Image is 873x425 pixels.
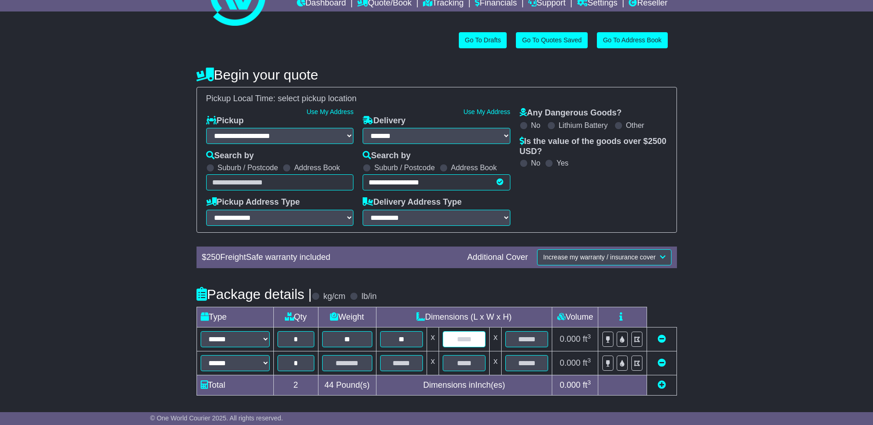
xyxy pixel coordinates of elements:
[543,253,655,261] span: Increase my warranty / insurance cover
[197,253,463,263] div: $ FreightSafe warranty included
[516,32,588,48] a: Go To Quotes Saved
[520,147,537,156] span: USD
[363,197,462,207] label: Delivery Address Type
[459,32,507,48] a: Go To Drafts
[463,253,532,263] div: Additional Cover
[323,292,345,302] label: kg/cm
[537,249,671,265] button: Increase my warranty / insurance cover
[278,94,357,103] span: select pickup location
[197,287,312,302] h4: Package details |
[583,380,591,390] span: ft
[306,108,353,115] a: Use My Address
[560,334,580,344] span: 0.000
[587,379,591,386] sup: 3
[658,380,666,390] a: Add new item
[583,358,591,368] span: ft
[294,163,340,172] label: Address Book
[552,307,598,327] td: Volume
[648,137,666,146] span: 2500
[658,358,666,368] a: Remove this item
[273,375,318,395] td: 2
[376,307,552,327] td: Dimensions (L x W x H)
[318,375,376,395] td: Pound(s)
[427,327,439,351] td: x
[361,292,376,302] label: lb/in
[583,334,591,344] span: ft
[560,358,580,368] span: 0.000
[273,307,318,327] td: Qty
[556,159,568,167] label: Yes
[197,67,677,82] h4: Begin your quote
[597,32,667,48] a: Go To Address Book
[560,380,580,390] span: 0.000
[626,121,644,130] label: Other
[207,253,220,262] span: 250
[559,121,608,130] label: Lithium Battery
[490,351,502,375] td: x
[206,116,244,126] label: Pickup
[218,163,278,172] label: Suburb / Postcode
[531,159,540,167] label: No
[197,375,273,395] td: Total
[658,334,666,344] a: Remove this item
[531,121,540,130] label: No
[363,116,405,126] label: Delivery
[451,163,497,172] label: Address Book
[587,357,591,364] sup: 3
[197,307,273,327] td: Type
[150,414,283,422] span: © One World Courier 2025. All rights reserved.
[324,380,334,390] span: 44
[587,333,591,340] sup: 3
[206,151,254,161] label: Search by
[318,307,376,327] td: Weight
[374,163,435,172] label: Suburb / Postcode
[363,151,410,161] label: Search by
[376,375,552,395] td: Dimensions in Inch(es)
[463,108,510,115] a: Use My Address
[206,197,300,207] label: Pickup Address Type
[427,351,439,375] td: x
[490,327,502,351] td: x
[520,108,622,118] label: Any Dangerous Goods?
[520,137,667,156] label: Is the value of the goods over $ ?
[202,94,672,104] div: Pickup Local Time:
